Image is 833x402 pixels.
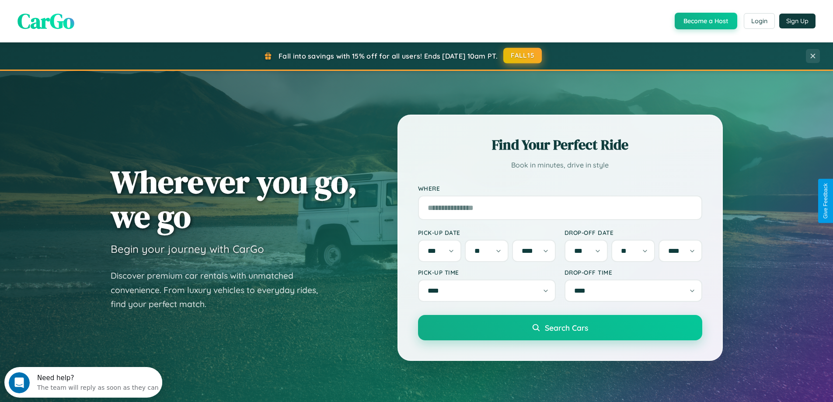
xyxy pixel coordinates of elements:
[545,323,588,332] span: Search Cars
[17,7,74,35] span: CarGo
[503,48,542,63] button: FALL15
[111,242,264,255] h3: Begin your journey with CarGo
[418,269,556,276] label: Pick-up Time
[418,135,702,154] h2: Find Your Perfect Ride
[565,269,702,276] label: Drop-off Time
[565,229,702,236] label: Drop-off Date
[279,52,498,60] span: Fall into savings with 15% off for all users! Ends [DATE] 10am PT.
[744,13,775,29] button: Login
[9,372,30,393] iframe: Intercom live chat
[33,7,154,14] div: Need help?
[418,315,702,340] button: Search Cars
[3,3,163,28] div: Open Intercom Messenger
[779,14,816,28] button: Sign Up
[418,185,702,192] label: Where
[823,183,829,219] div: Give Feedback
[111,164,357,234] h1: Wherever you go, we go
[33,14,154,24] div: The team will reply as soon as they can
[418,159,702,171] p: Book in minutes, drive in style
[111,269,329,311] p: Discover premium car rentals with unmatched convenience. From luxury vehicles to everyday rides, ...
[418,229,556,236] label: Pick-up Date
[675,13,737,29] button: Become a Host
[4,367,162,398] iframe: Intercom live chat discovery launcher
